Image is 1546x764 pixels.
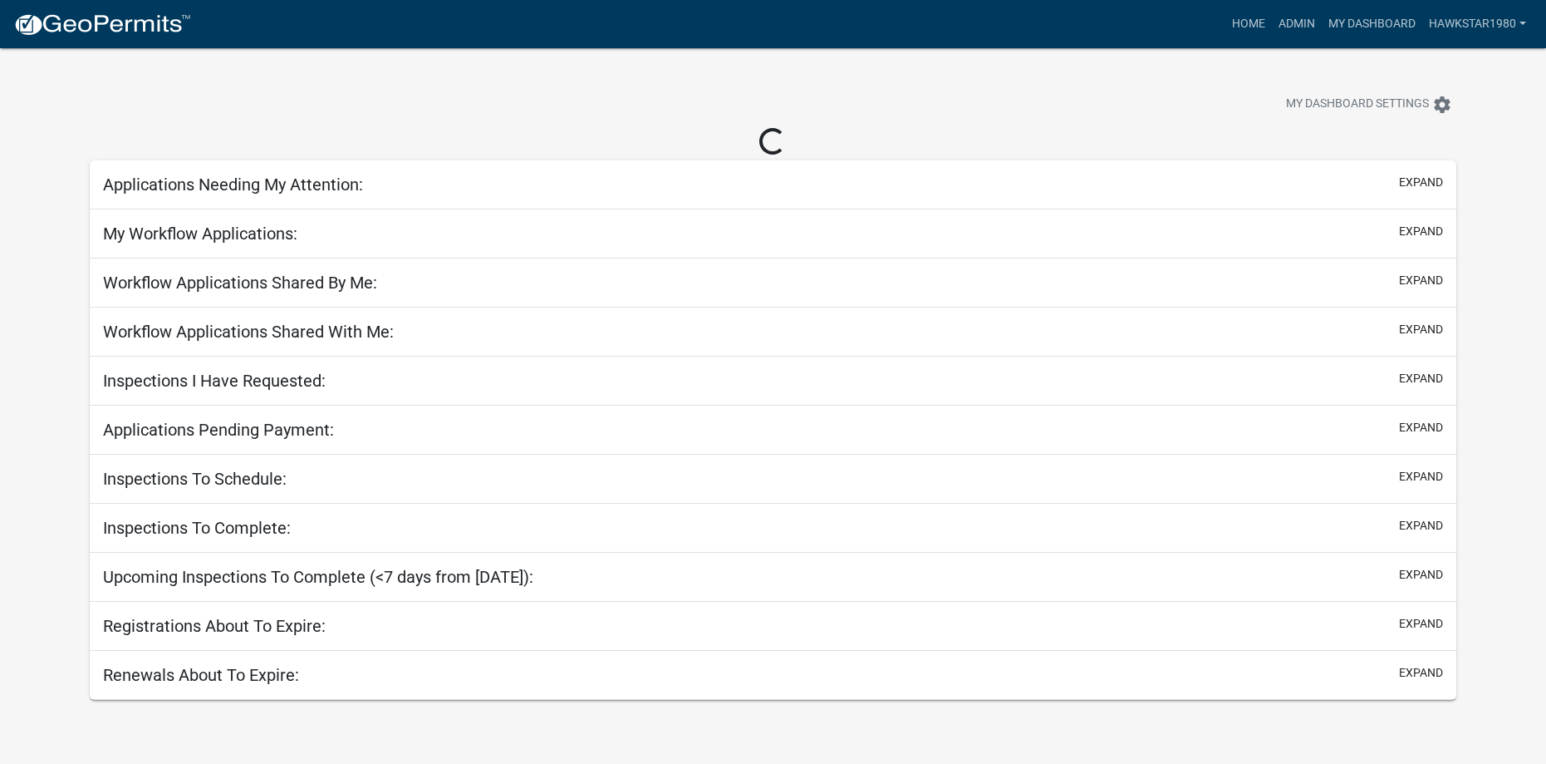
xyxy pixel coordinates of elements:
[103,175,363,195] h5: Applications Needing My Attention:
[1272,8,1322,40] a: Admin
[1399,517,1443,535] button: expand
[1322,8,1422,40] a: My Dashboard
[1399,419,1443,436] button: expand
[103,567,533,587] h5: Upcoming Inspections To Complete (<7 days from [DATE]):
[103,224,297,244] h5: My Workflow Applications:
[103,322,394,342] h5: Workflow Applications Shared With Me:
[1399,370,1443,387] button: expand
[103,420,334,440] h5: Applications Pending Payment:
[103,371,326,391] h5: Inspections I Have Requested:
[1422,8,1533,40] a: Hawkstar1980
[103,518,291,538] h5: Inspections To Complete:
[1273,88,1465,121] button: My Dashboard Settingssettings
[103,665,299,685] h5: Renewals About To Expire:
[1432,95,1452,115] i: settings
[103,469,287,489] h5: Inspections To Schedule:
[1399,615,1443,633] button: expand
[1225,8,1272,40] a: Home
[1399,664,1443,682] button: expand
[1399,321,1443,338] button: expand
[1399,223,1443,240] button: expand
[1399,272,1443,289] button: expand
[1399,174,1443,191] button: expand
[1399,566,1443,584] button: expand
[1286,95,1429,115] span: My Dashboard Settings
[103,616,326,636] h5: Registrations About To Expire:
[1399,468,1443,486] button: expand
[103,273,377,293] h5: Workflow Applications Shared By Me:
